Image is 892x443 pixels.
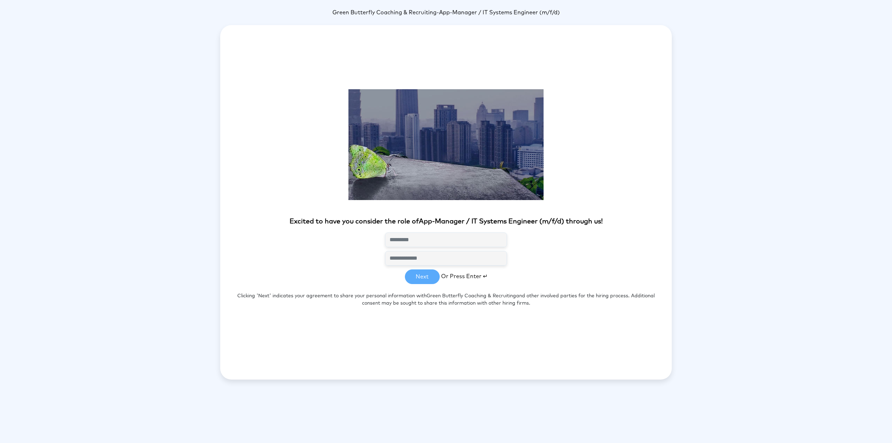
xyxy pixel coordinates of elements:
[220,8,672,17] p: -
[220,217,672,227] p: Excited to have you consider the role of
[441,274,487,279] span: Or Press Enter ↵
[419,218,603,225] span: App-Manager / IT Systems Engineer (m/f/d) through us!
[426,293,516,298] span: Green Butterfly Coaching & Recruiting
[220,284,672,315] p: Clicking 'Next' indicates your agreement to share your personal information with and other involv...
[439,10,560,15] span: App-Manager / IT Systems Engineer (m/f/d)
[332,10,437,15] span: Green Butterfly Coaching & Recruiting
